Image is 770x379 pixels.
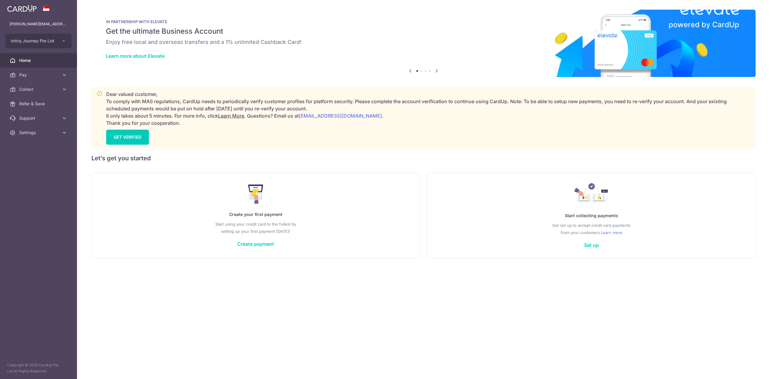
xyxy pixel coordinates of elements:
[584,242,599,248] a: Set up
[601,229,622,236] a: Learn more
[439,222,743,236] p: Get set up to accept credit card payments from your customers.
[106,39,741,46] h6: Enjoy free local and overseas transfers and a 1% unlimited Cashback Card!
[218,113,244,119] a: Learn More
[299,113,382,119] a: [EMAIL_ADDRESS][DOMAIN_NAME]
[106,130,149,145] a: GET VERIFIED
[19,86,59,92] span: Collect
[7,5,37,12] img: CardUp
[19,101,59,107] span: Refer & Save
[19,115,59,121] span: Support
[104,220,408,235] p: Start using your credit card to the fullest by setting up your first payment [DATE]!
[106,91,750,127] p: Dear valued customer, To comply with MAS regulations, CardUp needs to periodically verify custome...
[91,10,756,77] img: Renovation banner
[248,184,263,204] img: Make Payment
[237,241,274,247] a: Create payment
[439,212,743,219] p: Start collecting payments
[5,34,72,48] button: Intriq Journey Pte Ltd
[106,26,741,36] h5: Get the ultimate Business Account
[106,19,741,24] p: IN PARTNERSHIP WITH ELEVATE
[104,211,408,218] p: Create your first payment
[19,57,59,63] span: Home
[574,183,608,205] img: Collect Payment
[11,38,55,44] span: Intriq Journey Pte Ltd
[19,130,59,136] span: Settings
[10,21,67,27] p: [PERSON_NAME][EMAIL_ADDRESS][DOMAIN_NAME]
[106,53,165,59] a: Learn more about Elevate
[19,72,59,78] span: Pay
[91,153,756,163] h5: Let’s get you started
